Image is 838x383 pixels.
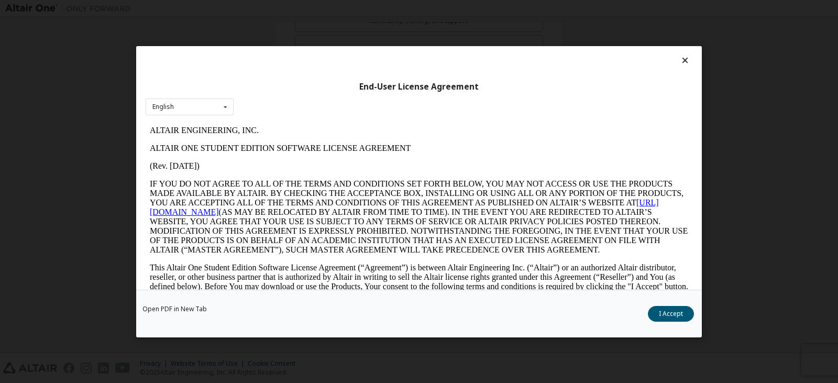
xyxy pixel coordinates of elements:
p: ALTAIR ENGINEERING, INC. [4,4,543,14]
p: This Altair One Student Edition Software License Agreement (“Agreement”) is between Altair Engine... [4,141,543,179]
p: IF YOU DO NOT AGREE TO ALL OF THE TERMS AND CONDITIONS SET FORTH BELOW, YOU MAY NOT ACCESS OR USE... [4,58,543,133]
p: ALTAIR ONE STUDENT EDITION SOFTWARE LICENSE AGREEMENT [4,22,543,31]
div: English [152,104,174,110]
button: I Accept [648,305,694,321]
div: End-User License Agreement [146,81,692,92]
p: (Rev. [DATE]) [4,40,543,49]
a: [URL][DOMAIN_NAME] [4,76,513,95]
a: Open PDF in New Tab [142,305,207,312]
